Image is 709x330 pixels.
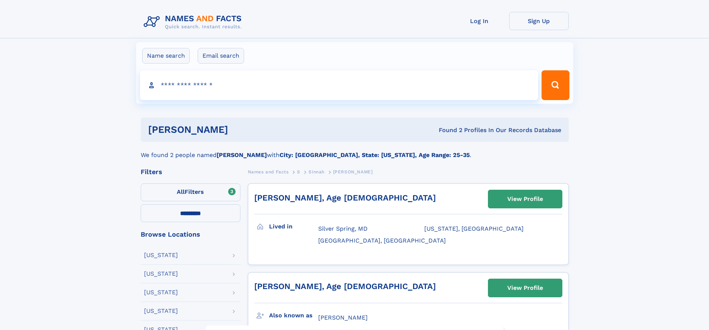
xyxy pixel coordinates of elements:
[141,142,569,160] div: We found 2 people named with .
[333,169,373,174] span: [PERSON_NAME]
[144,289,178,295] div: [US_STATE]
[177,188,185,195] span: All
[424,225,524,232] span: [US_STATE], [GEOGRAPHIC_DATA]
[141,231,240,238] div: Browse Locations
[507,190,543,208] div: View Profile
[217,151,267,158] b: [PERSON_NAME]
[142,48,190,64] label: Name search
[141,183,240,201] label: Filters
[269,309,318,322] h3: Also known as
[333,126,561,134] div: Found 2 Profiles In Our Records Database
[297,169,300,174] span: S
[148,125,333,134] h1: [PERSON_NAME]
[542,70,569,100] button: Search Button
[509,12,569,30] a: Sign Up
[254,193,436,202] a: [PERSON_NAME], Age [DEMOGRAPHIC_DATA]
[488,279,562,297] a: View Profile
[269,220,318,233] h3: Lived in
[248,167,289,176] a: Names and Facts
[318,314,368,321] span: [PERSON_NAME]
[318,225,368,232] span: Silver Spring, MD
[198,48,244,64] label: Email search
[144,271,178,277] div: [US_STATE]
[254,282,436,291] a: [PERSON_NAME], Age [DEMOGRAPHIC_DATA]
[141,12,248,32] img: Logo Names and Facts
[144,252,178,258] div: [US_STATE]
[309,169,325,174] span: Sinnah
[488,190,562,208] a: View Profile
[140,70,539,100] input: search input
[144,308,178,314] div: [US_STATE]
[318,237,446,244] span: [GEOGRAPHIC_DATA], [GEOGRAPHIC_DATA]
[507,279,543,297] div: View Profile
[297,167,300,176] a: S
[141,169,240,175] div: Filters
[309,167,325,176] a: Sinnah
[450,12,509,30] a: Log In
[280,151,470,158] b: City: [GEOGRAPHIC_DATA], State: [US_STATE], Age Range: 25-35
